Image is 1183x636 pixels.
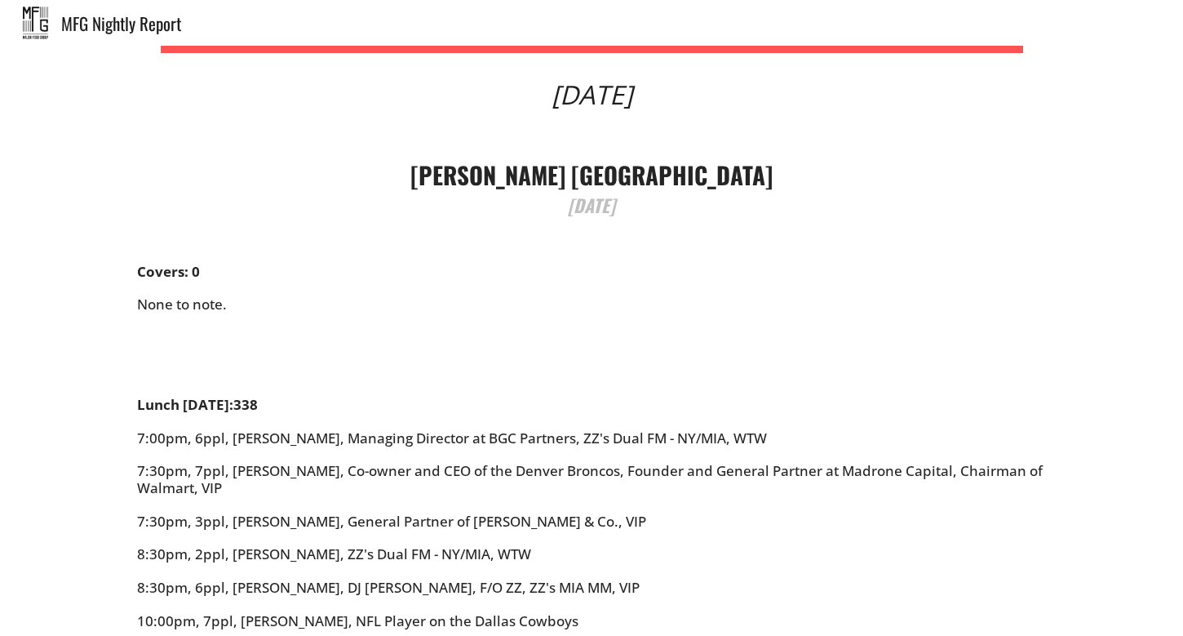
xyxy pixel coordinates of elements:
[61,15,1183,32] div: MFG Nightly Report
[233,395,258,414] strong: 338
[137,395,233,414] strong: Lunch [DATE]:
[23,7,48,39] img: mfg_nightly.jpeg
[137,264,1046,397] div: None to note.
[137,262,200,281] strong: Covers: 0
[568,192,615,218] sub: [DATE]
[410,157,773,192] strong: [PERSON_NAME] [GEOGRAPHIC_DATA]
[552,82,632,108] div: [DATE]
